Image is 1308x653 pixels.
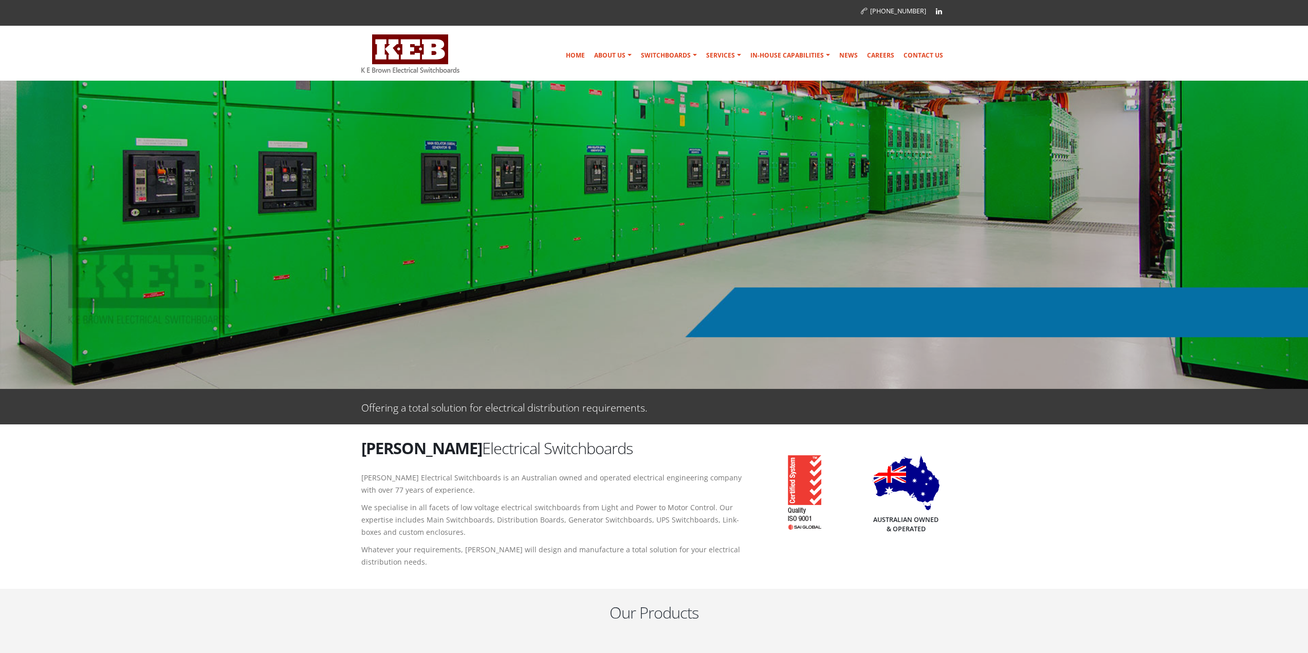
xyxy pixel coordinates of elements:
strong: [PERSON_NAME] [361,437,482,459]
img: K E Brown Electrical Switchboards [361,34,459,73]
a: Careers [863,45,898,66]
p: Offering a total solution for electrical distribution requirements. [361,399,648,414]
a: Services [702,45,745,66]
a: Linkedin [931,4,947,19]
a: In-house Capabilities [746,45,834,66]
p: Whatever your requirements, [PERSON_NAME] will design and manufacture a total solution for your e... [361,544,747,568]
a: Contact Us [899,45,947,66]
p: [PERSON_NAME] Electrical Switchboards is an Australian owned and operated electrical engineering ... [361,472,747,496]
h2: Electrical Switchboards [361,437,747,459]
a: News [835,45,862,66]
p: We specialise in all facets of low voltage electrical switchboards from Light and Power to Motor ... [361,501,747,538]
img: K E Brown ISO 9001 Accreditation [775,450,822,530]
a: About Us [590,45,636,66]
a: Switchboards [637,45,701,66]
a: [PHONE_NUMBER] [861,7,926,15]
h2: Our Products [361,602,947,623]
a: Home [562,45,589,66]
h5: Australian Owned & Operated [873,515,939,534]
